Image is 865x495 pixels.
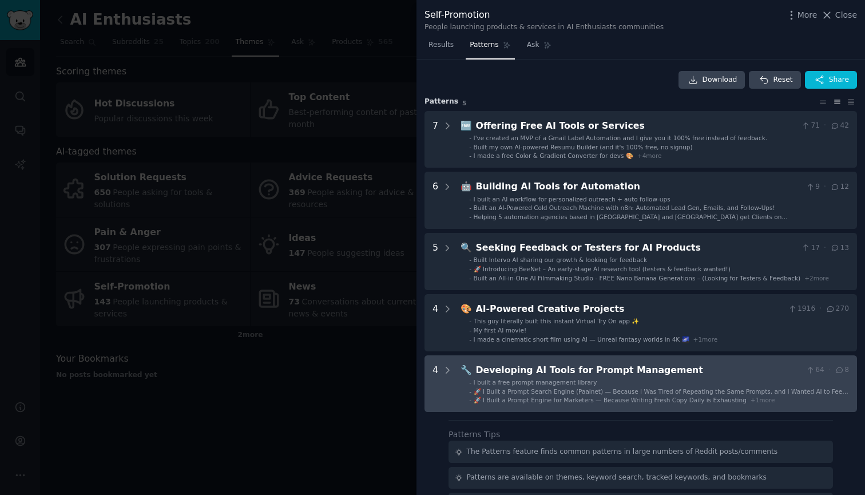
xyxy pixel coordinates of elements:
div: 6 [432,180,438,221]
div: Patterns are available on themes, keyword search, tracked keywords, and bookmarks [467,473,767,483]
a: Download [678,71,745,89]
span: 🚀 Introducing BeeNet – An early-stage AI research tool (testers & feedback wanted!) [474,266,731,272]
span: Built an AI-Powered Cold Outreach Machine with n8n: Automated Lead Gen, Emails, and Follow-Ups! [474,204,775,211]
span: Built Intervo AI sharing our growth & looking for feedback [474,256,647,263]
span: 270 [826,304,849,314]
span: 64 [806,365,824,375]
span: · [824,182,826,192]
div: - [469,335,471,343]
span: 🔍 [461,242,472,253]
div: 7 [432,119,438,160]
span: I built a free prompt management library [474,379,597,386]
span: 🚀 I Built a Prompt Engine for Marketers — Because Writing Fresh Copy Daily is Exhausting [474,397,747,403]
span: I built an AI workflow for personalized outreach + auto follow-ups [474,196,670,203]
button: Share [805,71,857,89]
div: - [469,143,471,151]
span: Built my own AI-powered Resumu Builder (and it's 100% free, no signup) [474,144,693,151]
div: AI-Powered Creative Projects [476,302,784,316]
div: - [469,256,471,264]
div: 4 [432,363,438,405]
span: 1916 [788,304,816,314]
span: 🆓 [461,120,472,131]
div: People launching products & services in AI Enthusiasts communities [424,22,664,33]
span: + 2 more [804,275,829,282]
span: Download [703,75,737,85]
button: Reset [749,71,800,89]
div: - [469,134,471,142]
span: Close [835,9,857,21]
span: 42 [830,121,849,131]
span: 71 [801,121,820,131]
div: - [469,265,471,273]
div: - [469,396,471,404]
label: Patterns Tips [449,430,500,439]
div: - [469,152,471,160]
div: Building AI Tools for Automation [476,180,801,194]
div: 4 [432,302,438,343]
div: - [469,326,471,334]
div: Self-Promotion [424,8,664,22]
div: - [469,274,471,282]
a: Ask [523,36,555,60]
span: I've created an MVP of a Gmail Label Automation and I give you it 100% free instead of feedback. [474,134,768,141]
span: More [797,9,818,21]
span: 17 [801,243,820,254]
div: Offering Free AI Tools or Services [476,119,797,133]
span: Share [829,75,849,85]
a: Patterns [466,36,514,60]
span: · [824,121,826,131]
span: My first AI movie! [474,327,527,334]
span: Helping 5 automation agencies based in [GEOGRAPHIC_DATA] and [GEOGRAPHIC_DATA] get Clients on Com... [474,213,788,228]
span: Results [428,40,454,50]
span: + 1 more [693,336,718,343]
span: This guy literally built this instant Virtual Try On app ✨ [474,318,640,324]
div: Developing AI Tools for Prompt Management [476,363,801,378]
span: 🔧 [461,365,472,375]
span: 🚀 I Built a Prompt Search Engine (Paainet) — Because I Was Tired of Repeating the Same Prompts, a... [474,388,848,403]
div: - [469,317,471,325]
div: - [469,204,471,212]
span: + 4 more [637,152,662,159]
div: - [469,213,471,221]
span: 🤖 [461,181,472,192]
span: · [824,243,826,254]
div: The Patterns feature finds common patterns in large numbers of Reddit posts/comments [467,447,778,457]
span: Pattern s [424,97,458,107]
span: + 1 more [751,397,775,403]
span: 9 [806,182,820,192]
span: Ask [527,40,539,50]
span: 8 [835,365,849,375]
div: - [469,378,471,386]
span: · [828,365,831,375]
span: Reset [773,75,792,85]
span: 🎨 [461,303,472,314]
span: I made a free Color & Gradient Converter for devs 🎨 [474,152,633,159]
a: Results [424,36,458,60]
span: Built an All-in-One AI Filmmaking Studio - FREE Nano Banana Generations – (Looking for Testers & ... [474,275,801,282]
button: More [785,9,818,21]
div: Seeking Feedback or Testers for AI Products [476,241,797,255]
span: I made a cinematic short film using AI — Unreal fantasy worlds in 4K 🌌 [474,336,689,343]
div: 5 [432,241,438,282]
div: - [469,195,471,203]
div: - [469,387,471,395]
span: 13 [830,243,849,254]
span: 12 [830,182,849,192]
span: 5 [462,100,466,106]
span: · [819,304,822,314]
span: Patterns [470,40,498,50]
button: Close [821,9,857,21]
